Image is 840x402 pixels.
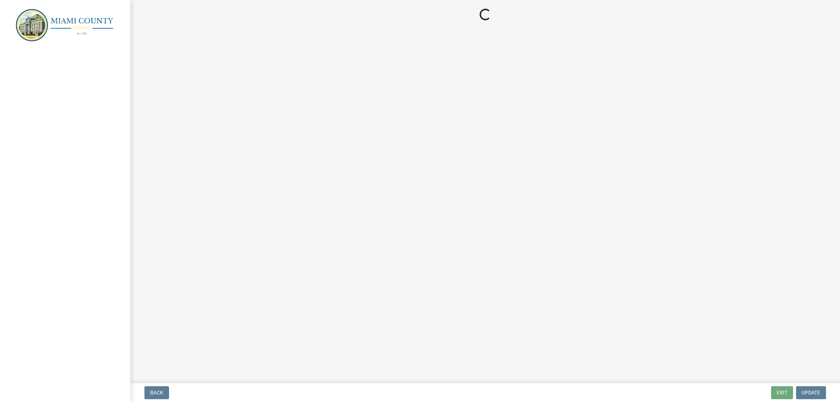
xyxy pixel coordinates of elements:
[796,386,826,399] button: Update
[802,390,820,395] span: Update
[771,386,793,399] button: Exit
[14,8,119,42] img: Miami County, Indiana
[144,386,169,399] button: Back
[150,390,163,395] span: Back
